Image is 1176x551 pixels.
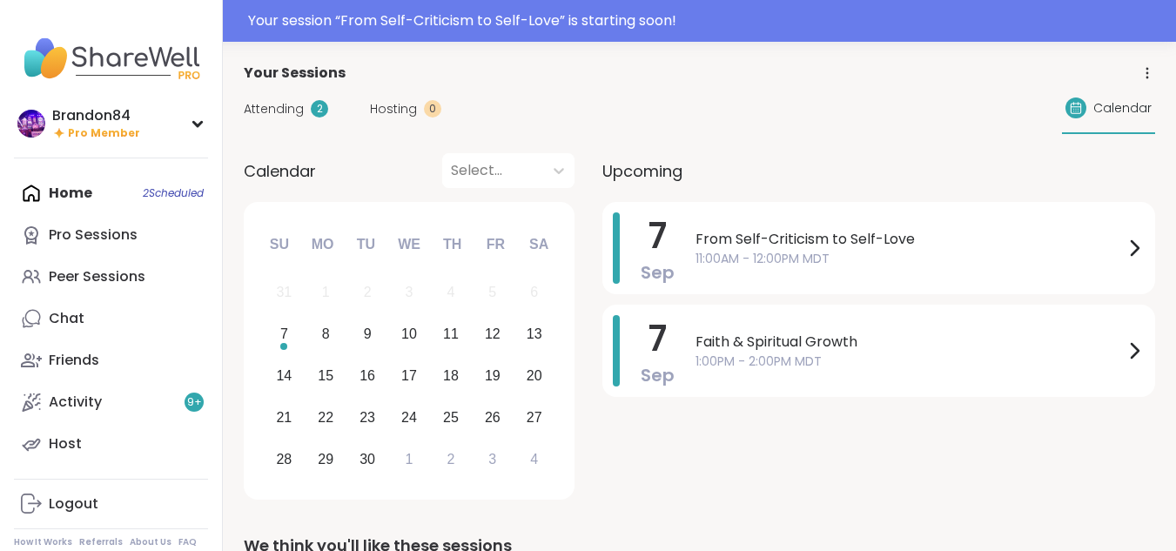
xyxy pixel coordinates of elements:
div: 19 [485,364,501,387]
span: Upcoming [602,159,682,183]
div: Not available Saturday, September 6th, 2025 [515,274,553,312]
div: Choose Saturday, September 20th, 2025 [515,358,553,395]
div: 10 [401,322,417,346]
div: 1 [322,280,330,304]
div: 2 [364,280,372,304]
div: Not available Monday, September 1st, 2025 [307,274,345,312]
span: Sep [641,260,675,285]
div: Choose Sunday, September 21st, 2025 [265,399,303,436]
span: From Self-Criticism to Self-Love [696,229,1124,250]
div: Choose Sunday, September 7th, 2025 [265,316,303,353]
a: Referrals [79,536,123,548]
div: Choose Friday, September 12th, 2025 [474,316,511,353]
div: Choose Wednesday, September 10th, 2025 [391,316,428,353]
span: Your Sessions [244,63,346,84]
div: 30 [360,447,375,471]
div: Choose Tuesday, September 16th, 2025 [349,358,386,395]
div: Th [433,225,472,264]
div: Choose Wednesday, October 1st, 2025 [391,440,428,478]
a: How It Works [14,536,72,548]
div: 5 [488,280,496,304]
div: month 2025-09 [263,272,554,480]
div: Su [260,225,299,264]
img: Brandon84 [17,110,45,138]
a: Pro Sessions [14,214,208,256]
div: 3 [406,280,413,304]
a: About Us [130,536,171,548]
div: 25 [443,406,459,429]
div: Choose Monday, September 8th, 2025 [307,316,345,353]
div: Tu [346,225,385,264]
span: 1:00PM - 2:00PM MDT [696,353,1124,371]
div: 16 [360,364,375,387]
div: Activity [49,393,102,412]
div: Choose Tuesday, September 30th, 2025 [349,440,386,478]
span: Attending [244,100,304,118]
span: Sep [641,363,675,387]
div: Fr [476,225,514,264]
div: Choose Monday, September 15th, 2025 [307,358,345,395]
a: Friends [14,339,208,381]
div: Choose Wednesday, September 17th, 2025 [391,358,428,395]
div: Choose Thursday, September 11th, 2025 [433,316,470,353]
div: 12 [485,322,501,346]
div: Not available Wednesday, September 3rd, 2025 [391,274,428,312]
div: Friends [49,351,99,370]
div: 21 [276,406,292,429]
div: 31 [276,280,292,304]
div: 2 [311,100,328,118]
a: Logout [14,483,208,525]
div: 22 [318,406,333,429]
span: Calendar [244,159,316,183]
div: 7 [280,322,288,346]
span: 7 [648,212,667,260]
div: Host [49,434,82,454]
div: 11 [443,322,459,346]
div: 13 [527,322,542,346]
span: Pro Member [68,126,140,141]
div: Not available Sunday, August 31st, 2025 [265,274,303,312]
a: Chat [14,298,208,339]
div: Brandon84 [52,106,140,125]
div: Choose Wednesday, September 24th, 2025 [391,399,428,436]
div: Choose Thursday, October 2nd, 2025 [433,440,470,478]
div: 27 [527,406,542,429]
div: Sa [520,225,558,264]
div: We [390,225,428,264]
div: Choose Tuesday, September 23rd, 2025 [349,399,386,436]
div: 17 [401,364,417,387]
div: Choose Thursday, September 25th, 2025 [433,399,470,436]
div: 6 [530,280,538,304]
span: Calendar [1093,99,1152,118]
div: Choose Saturday, October 4th, 2025 [515,440,553,478]
div: Pro Sessions [49,225,138,245]
div: Choose Thursday, September 18th, 2025 [433,358,470,395]
div: Choose Sunday, September 14th, 2025 [265,358,303,395]
div: Your session “ From Self-Criticism to Self-Love ” is starting soon! [248,10,1166,31]
div: Not available Friday, September 5th, 2025 [474,274,511,312]
div: Not available Thursday, September 4th, 2025 [433,274,470,312]
div: 0 [424,100,441,118]
div: Mo [303,225,341,264]
div: 2 [447,447,454,471]
div: Choose Sunday, September 28th, 2025 [265,440,303,478]
a: Activity9+ [14,381,208,423]
img: ShareWell Nav Logo [14,28,208,89]
div: 29 [318,447,333,471]
div: Chat [49,309,84,328]
span: 7 [648,314,667,363]
a: FAQ [178,536,197,548]
div: 18 [443,364,459,387]
div: 8 [322,322,330,346]
div: Choose Tuesday, September 9th, 2025 [349,316,386,353]
a: Host [14,423,208,465]
div: Choose Saturday, September 27th, 2025 [515,399,553,436]
div: 1 [406,447,413,471]
div: Choose Saturday, September 13th, 2025 [515,316,553,353]
div: 26 [485,406,501,429]
span: 9 + [187,395,202,410]
span: Faith & Spiritual Growth [696,332,1124,353]
div: 9 [364,322,372,346]
div: Not available Tuesday, September 2nd, 2025 [349,274,386,312]
div: Peer Sessions [49,267,145,286]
